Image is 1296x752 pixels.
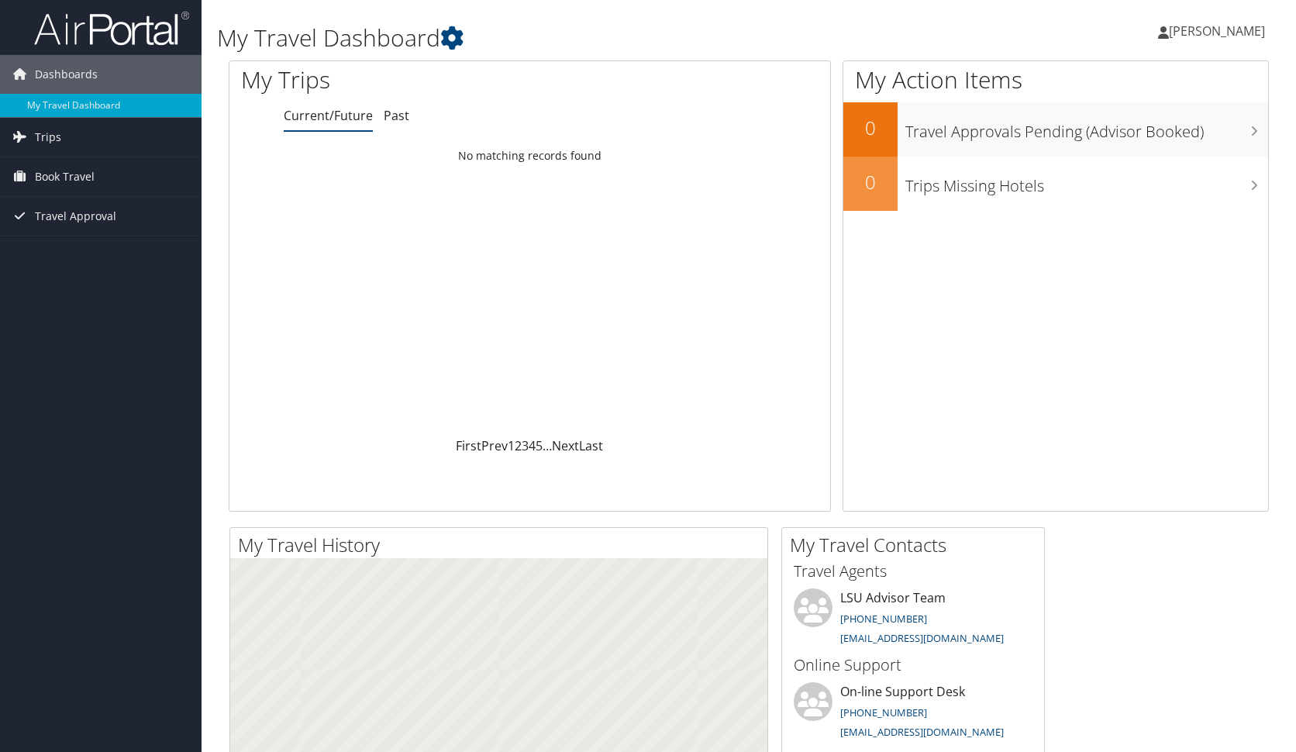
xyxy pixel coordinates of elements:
[843,169,898,195] h2: 0
[579,437,603,454] a: Last
[840,725,1004,739] a: [EMAIL_ADDRESS][DOMAIN_NAME]
[794,654,1032,676] h3: Online Support
[840,612,927,626] a: [PHONE_NUMBER]
[840,631,1004,645] a: [EMAIL_ADDRESS][DOMAIN_NAME]
[35,118,61,157] span: Trips
[786,588,1040,652] li: LSU Advisor Team
[543,437,552,454] span: …
[790,532,1044,558] h2: My Travel Contacts
[905,113,1268,143] h3: Travel Approvals Pending (Advisor Booked)
[552,437,579,454] a: Next
[238,532,767,558] h2: My Travel History
[529,437,536,454] a: 4
[241,64,568,96] h1: My Trips
[217,22,926,54] h1: My Travel Dashboard
[35,55,98,94] span: Dashboards
[843,102,1268,157] a: 0Travel Approvals Pending (Advisor Booked)
[843,115,898,141] h2: 0
[843,157,1268,211] a: 0Trips Missing Hotels
[456,437,481,454] a: First
[905,167,1268,197] h3: Trips Missing Hotels
[536,437,543,454] a: 5
[786,682,1040,746] li: On-line Support Desk
[35,157,95,196] span: Book Travel
[229,142,830,170] td: No matching records found
[384,107,409,124] a: Past
[840,705,927,719] a: [PHONE_NUMBER]
[515,437,522,454] a: 2
[522,437,529,454] a: 3
[1169,22,1265,40] span: [PERSON_NAME]
[843,64,1268,96] h1: My Action Items
[284,107,373,124] a: Current/Future
[34,10,189,47] img: airportal-logo.png
[481,437,508,454] a: Prev
[794,561,1032,582] h3: Travel Agents
[1158,8,1280,54] a: [PERSON_NAME]
[35,197,116,236] span: Travel Approval
[508,437,515,454] a: 1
